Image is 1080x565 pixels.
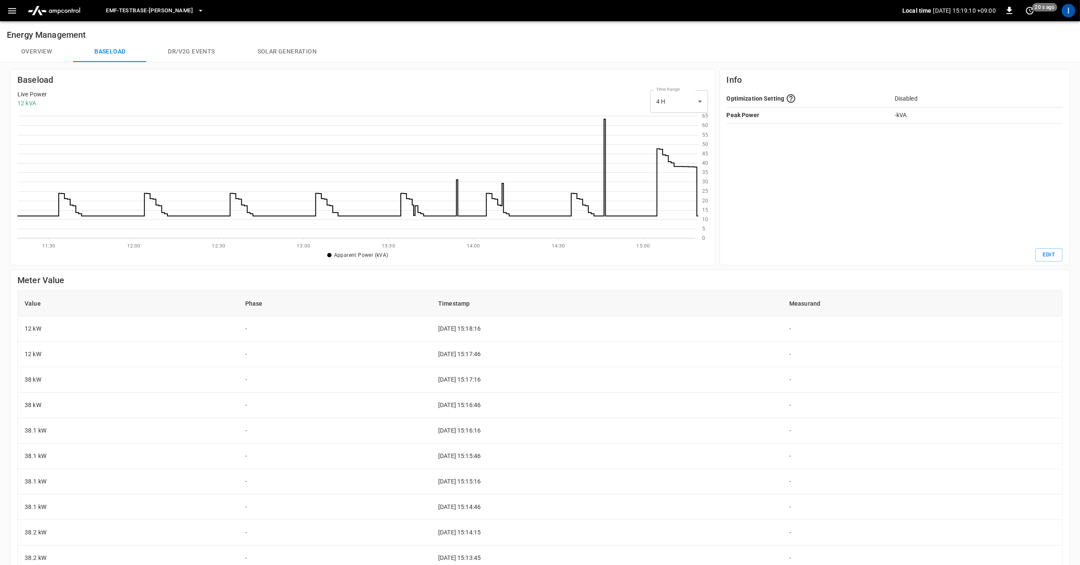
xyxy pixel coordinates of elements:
td: 38.2 kW [18,520,238,545]
p: [DATE] 15:19:10 +09:00 [933,6,996,15]
td: - [782,469,1062,495]
text: 11:30 [42,243,56,249]
button: Dr/V2G events [147,42,236,62]
td: - [238,418,431,444]
text: 12:30 [213,243,227,249]
text: 10 [702,216,708,222]
td: 38.1 kW [18,469,238,495]
td: - [782,444,1062,469]
text: 5 [702,226,705,232]
text: 65 [702,113,708,119]
th: Measurand [782,291,1062,316]
p: Disabled [895,94,1063,103]
td: - [238,367,431,393]
text: 40 [702,160,708,166]
div: profile-icon [1062,4,1075,17]
img: ampcontrol.io logo [24,3,84,19]
td: - [782,316,1062,342]
th: Value [18,291,238,316]
text: 25 [702,188,708,194]
h6: Meter Value [17,273,1063,287]
button: Edit [1035,248,1063,261]
p: Live Power [17,90,47,99]
td: - [238,342,431,367]
td: [DATE] 15:15:16 [431,469,782,495]
td: - [782,495,1062,520]
td: - [238,393,431,418]
th: Timestamp [431,291,782,316]
td: 38 kW [18,393,238,418]
button: set refresh interval [1023,4,1037,17]
p: 12 kVA [17,99,47,108]
span: 20 s ago [1032,3,1057,11]
p: Peak Power [727,111,895,120]
td: [DATE] 15:16:46 [431,393,782,418]
td: 38 kW [18,367,238,393]
td: [DATE] 15:16:16 [431,418,782,444]
span: eMF-Testbase-[PERSON_NAME] [106,6,193,16]
td: 12 kW [18,316,238,342]
td: - [238,495,431,520]
p: Optimization Setting [727,94,785,103]
text: 55 [702,132,708,138]
text: 14:00 [469,243,482,249]
text: 35 [702,169,708,175]
span: Apparent Power (kVA) [334,252,388,258]
text: 0 [702,236,705,242]
td: 12 kW [18,342,238,367]
text: 30 [702,179,708,185]
text: 20 [702,198,708,204]
td: [DATE] 15:15:46 [431,444,782,469]
button: eMF-Testbase-[PERSON_NAME] [102,3,207,19]
td: - [238,444,431,469]
td: 38.1 kW [18,444,238,469]
h6: Baseload [17,73,708,87]
p: - kVA [895,111,1063,120]
td: - [782,367,1062,393]
text: 50 [702,141,708,147]
text: 45 [702,151,708,157]
text: 13:00 [298,243,312,249]
td: 38.1 kW [18,495,238,520]
td: [DATE] 15:17:46 [431,342,782,367]
text: 12:00 [128,243,141,249]
td: - [782,418,1062,444]
td: - [782,393,1062,418]
td: - [782,342,1062,367]
td: - [238,316,431,342]
text: 14:30 [554,243,568,249]
td: - [238,520,431,545]
label: Time Range [656,86,680,93]
text: 13:30 [383,243,397,249]
h6: Info [727,73,1063,87]
td: - [238,469,431,495]
button: Solar generation [236,42,338,62]
div: 4 H [650,90,708,113]
p: Local time [902,6,932,15]
td: [DATE] 15:18:16 [431,316,782,342]
td: - [782,520,1062,545]
td: 38.1 kW [18,418,238,444]
button: Baseload [73,42,147,62]
text: 15:00 [640,243,653,249]
td: [DATE] 15:17:16 [431,367,782,393]
text: 60 [702,123,708,129]
td: [DATE] 15:14:46 [431,495,782,520]
td: [DATE] 15:14:15 [431,520,782,545]
text: 15 [702,207,708,213]
th: Phase [238,291,431,316]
